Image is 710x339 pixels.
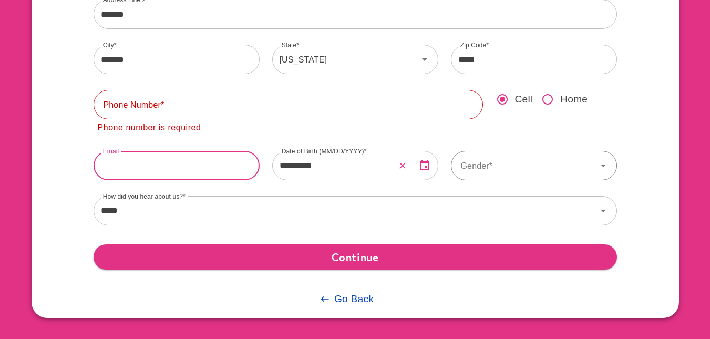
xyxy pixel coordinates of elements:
[334,293,374,304] u: Go Back
[418,53,431,66] svg: Icon
[94,244,617,270] button: Continue
[597,204,610,217] svg: Icon
[396,159,409,172] button: Clear
[98,121,201,135] div: Phone number is required
[597,159,610,172] svg: Icon
[560,92,588,107] span: Home
[412,153,437,178] button: Open Date Picker
[515,92,533,107] span: Cell
[272,45,418,74] div: [US_STATE]
[102,248,609,266] span: Continue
